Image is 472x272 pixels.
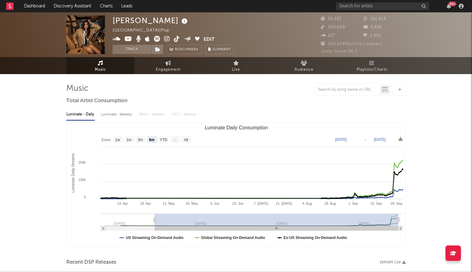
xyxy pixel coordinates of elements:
[210,202,219,205] text: 9. Jun
[254,202,268,205] text: 7. [DATE]
[336,2,429,10] input: Search for artists
[321,42,383,46] span: 356,584 Monthly Listeners
[66,57,134,74] a: Music
[149,138,154,142] text: 6m
[302,202,312,205] text: 4. Aug
[66,259,116,266] span: Recent DSP Releases
[140,202,151,205] text: 28. Apr
[201,236,265,240] text: Global Streaming On-Demand Audio
[126,236,184,240] text: US Streaming On-Demand Audio
[66,109,95,120] div: Luminate - Daily
[374,137,386,142] text: [DATE]
[173,138,177,142] text: 1y
[113,15,189,26] div: [PERSON_NAME]
[101,138,111,142] text: Zoom
[134,57,202,74] a: Engagement
[202,57,270,74] a: Live
[232,202,243,205] text: 23. Jun
[213,48,231,51] span: Summary
[204,36,215,44] button: Edit
[66,97,127,105] span: Total Artist Consumption
[113,27,176,34] div: [GEOGRAPHIC_DATA] | Pop
[449,2,456,6] div: 99 +
[321,34,335,38] span: 227
[363,17,386,21] span: 211,913
[357,66,387,73] span: Playlists/Charts
[156,66,180,73] span: Engagement
[84,195,86,199] text: 0
[391,202,402,205] text: 29. Sep
[115,138,120,142] text: 1w
[78,161,86,164] text: 200k
[371,202,382,205] text: 15. Sep
[160,138,167,142] text: YTD
[205,45,234,54] button: Summary
[101,109,133,120] div: Luminate - Weekly
[232,66,240,73] span: Live
[117,202,128,205] text: 14. Apr
[175,46,198,53] span: Benchmark
[380,261,406,264] button: Export CSV
[95,66,106,73] span: Music
[338,57,406,74] a: Playlists/Charts
[363,137,367,142] text: →
[71,153,75,192] text: Luminate Daily Streams
[363,25,382,29] span: 5,520
[363,34,381,38] span: 1,012
[321,17,342,21] span: 53,237
[321,49,357,53] span: Jump Score: 96.3
[295,66,313,73] span: Audience
[348,202,358,205] text: 1. Sep
[78,178,86,182] text: 100k
[138,138,143,142] text: 3m
[276,202,292,205] text: 21. [DATE]
[163,202,175,205] text: 12. May
[186,202,198,205] text: 26. May
[67,123,406,246] svg: Luminate Daily Consumption
[126,138,132,142] text: 1m
[205,125,268,130] text: Luminate Daily Consumption
[270,57,338,74] a: Audience
[321,25,345,29] span: 320,600
[315,87,380,92] input: Search by song name or URL
[166,45,202,54] a: Benchmark
[324,202,336,205] text: 18. Aug
[184,138,188,142] text: All
[113,45,151,54] button: Track
[447,4,451,9] button: 99+
[335,137,347,142] text: [DATE]
[284,236,347,240] text: Ex-US Streaming On-Demand Audio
